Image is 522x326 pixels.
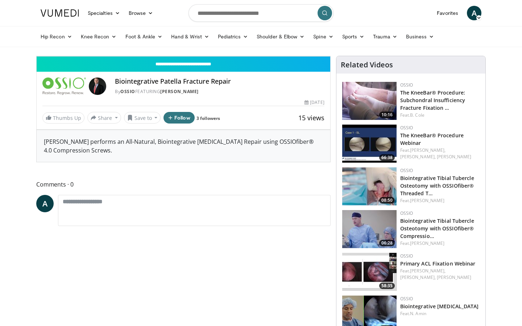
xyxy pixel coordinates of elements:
a: [PERSON_NAME] [410,197,444,204]
a: A [467,6,481,20]
img: c7fa0e63-843a-41fb-b12c-ba711dda1bcc.150x105_q85_crop-smart_upscale.jpg [342,82,397,120]
a: 10:16 [342,82,397,120]
a: The KneeBar® Procedure Webinar [400,132,464,146]
a: [PERSON_NAME], [400,274,436,280]
a: Business [402,29,439,44]
span: 06:28 [379,240,395,246]
a: [PERSON_NAME], [410,268,446,274]
a: OSSIO [400,125,413,131]
a: OSSIO [400,253,413,259]
a: 08:50 [342,167,397,205]
a: Thumbs Up [42,112,84,124]
button: Share [87,112,121,124]
button: Save to [124,112,161,124]
div: Feat. [400,310,480,317]
a: Pediatrics [214,29,252,44]
img: 2fac5f83-3fa8-46d6-96c1-ffb83ee82a09.150x105_q85_crop-smart_upscale.jpg [342,210,397,248]
a: [PERSON_NAME], [400,154,436,160]
div: Feat. [400,197,480,204]
video-js: Video Player [37,56,330,57]
a: Foot & Ankle [121,29,167,44]
img: Avatar [89,78,106,95]
a: [PERSON_NAME], [410,147,446,153]
a: [PERSON_NAME] [160,88,199,95]
span: 66:38 [379,154,395,161]
a: [PERSON_NAME] [410,240,444,246]
div: [PERSON_NAME] performs an All-Natural, Biointegrative [MEDICAL_DATA] Repair using OSSIOfiber® 4.0... [37,130,330,162]
a: OSSIO [400,210,413,216]
a: N. Amin [410,310,426,317]
input: Search topics, interventions [188,4,333,22]
div: Feat. [400,240,480,247]
a: Hip Recon [36,29,76,44]
div: Feat. [400,112,480,118]
h4: Biointegrative Patella Fracture Repair [115,78,324,85]
a: 06:28 [342,210,397,248]
img: VuMedi Logo [41,9,79,17]
a: Biointegrative Tibial Tubercle Osteotomy with OSSIOfiber® Compressio… [400,217,474,239]
a: B. Cole [410,112,424,118]
div: Feat. [400,147,480,160]
a: A [36,195,54,212]
a: Sports [338,29,369,44]
a: Spine [309,29,337,44]
a: Hand & Wrist [167,29,214,44]
span: 15 views [298,113,324,122]
a: Browse [124,6,158,20]
span: Comments 0 [36,180,331,189]
a: OSSIO [400,167,413,174]
a: Biointegrative [MEDICAL_DATA] [400,303,479,310]
a: [PERSON_NAME] [437,154,471,160]
img: OSSIO [42,78,86,95]
div: Feat. [400,268,480,281]
div: By FEATURING [115,88,324,95]
a: Trauma [369,29,402,44]
a: Shoulder & Elbow [252,29,309,44]
a: Primary ACL Fixation Webinar [400,260,476,267]
span: 08:50 [379,197,395,204]
a: Biointegrative Tibial Tubercle Osteotomy with OSSIOfiber® Threaded T… [400,175,474,197]
h4: Related Videos [341,60,393,69]
div: [DATE] [304,99,324,106]
a: Favorites [432,6,463,20]
span: 10:16 [379,112,395,118]
a: [PERSON_NAME] [437,274,471,280]
a: Knee Recon [76,29,121,44]
a: OSSIO [400,82,413,88]
a: OSSIO [400,296,413,302]
a: 66:38 [342,125,397,163]
a: Specialties [83,6,124,20]
a: 3 followers [196,115,220,121]
img: fc62288f-2adf-48f5-a98b-740dd39a21f3.150x105_q85_crop-smart_upscale.jpg [342,125,397,163]
a: 58:35 [342,253,397,291]
img: 260ca433-3e9d-49fb-8f61-f00fa1ab23ce.150x105_q85_crop-smart_upscale.jpg [342,253,397,291]
a: The KneeBar® Procedure: Subchondral Insufficiency Fracture Fixation … [400,89,465,111]
img: 14934b67-7d06-479f-8b24-1e3c477188f5.150x105_q85_crop-smart_upscale.jpg [342,167,397,205]
span: 58:35 [379,283,395,289]
button: Follow [163,112,195,124]
a: OSSIO [120,88,135,95]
